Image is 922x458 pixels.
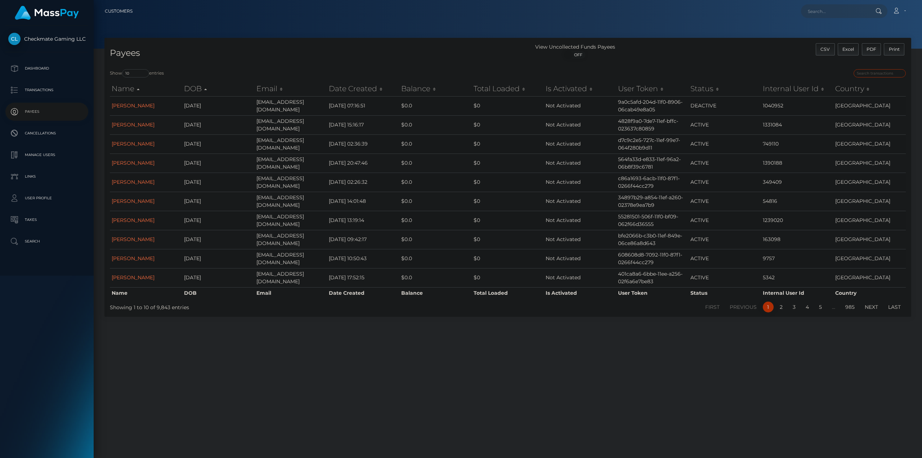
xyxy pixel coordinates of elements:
td: $0.0 [399,268,472,287]
td: [EMAIL_ADDRESS][DOMAIN_NAME] [255,211,327,230]
td: [GEOGRAPHIC_DATA] [833,134,906,154]
th: Country [833,287,906,299]
td: 4828f9a0-7de7-11ef-bffc-023637c80859 [616,115,689,134]
p: Cancellations [8,128,85,139]
button: PDF [862,43,881,55]
td: Not Activated [544,96,616,115]
td: [GEOGRAPHIC_DATA] [833,154,906,173]
th: Email [255,287,327,299]
td: $0.0 [399,192,472,211]
td: c86a1693-6acb-11f0-87f1-0266f44cc279 [616,173,689,192]
td: $0 [472,268,544,287]
td: [DATE] [182,249,255,268]
td: ACTIVE [689,268,761,287]
td: [DATE] [182,268,255,287]
td: $0 [472,230,544,249]
th: Is Activated: activate to sort column ascending [544,81,616,96]
td: $0 [472,134,544,154]
a: [PERSON_NAME] [112,121,155,128]
td: ACTIVE [689,134,761,154]
th: Name [110,287,182,299]
td: 5342 [761,268,833,287]
span: OFF [568,51,586,59]
p: Transactions [8,85,85,95]
td: 55281501-506f-11f0-bf09-062f66d36555 [616,211,689,230]
td: [GEOGRAPHIC_DATA] [833,211,906,230]
td: [GEOGRAPHIC_DATA] [833,96,906,115]
a: 1 [763,302,774,312]
a: [PERSON_NAME] [112,236,155,243]
p: Search [8,236,85,247]
td: [EMAIL_ADDRESS][DOMAIN_NAME] [255,96,327,115]
th: Country: activate to sort column ascending [833,81,906,96]
td: [DATE] [182,96,255,115]
a: [PERSON_NAME] [112,160,155,166]
span: Checkmate Gaming LLC [5,36,88,42]
td: [GEOGRAPHIC_DATA] [833,268,906,287]
td: DEACTIVE [689,96,761,115]
a: Manage Users [5,146,88,164]
td: Not Activated [544,115,616,134]
td: [DATE] 02:36:39 [327,134,399,154]
td: [EMAIL_ADDRESS][DOMAIN_NAME] [255,173,327,192]
td: ACTIVE [689,115,761,134]
td: Not Activated [544,268,616,287]
a: 2 [776,302,787,312]
th: Balance: activate to sort column ascending [399,81,472,96]
td: $0 [472,115,544,134]
td: Not Activated [544,230,616,249]
td: [DATE] [182,134,255,154]
a: [PERSON_NAME] [112,102,155,109]
td: Not Activated [544,192,616,211]
td: [EMAIL_ADDRESS][DOMAIN_NAME] [255,230,327,249]
a: Cancellations [5,124,88,142]
th: Date Created: activate to sort column ascending [327,81,399,96]
td: 1239020 [761,211,833,230]
th: Date Created [327,287,399,299]
td: $0.0 [399,154,472,173]
input: Search... [801,4,869,18]
a: [PERSON_NAME] [112,217,155,223]
td: $0 [472,96,544,115]
th: Is Activated [544,287,616,299]
td: ACTIVE [689,154,761,173]
th: User Token [616,287,689,299]
td: bfe2066b-c3b0-11ef-849e-06ce86a8d643 [616,230,689,249]
a: Payees [5,103,88,121]
td: $0.0 [399,230,472,249]
p: Dashboard [8,63,85,74]
a: Next [861,302,882,312]
td: 54816 [761,192,833,211]
td: Not Activated [544,154,616,173]
td: [DATE] [182,211,255,230]
td: [GEOGRAPHIC_DATA] [833,230,906,249]
button: Excel [838,43,859,55]
td: 749110 [761,134,833,154]
span: CSV [820,46,830,52]
th: Internal User Id [761,287,833,299]
td: $0.0 [399,211,472,230]
td: Not Activated [544,173,616,192]
td: $0.0 [399,96,472,115]
th: Name: activate to sort column ascending [110,81,182,96]
td: ACTIVE [689,211,761,230]
th: Email: activate to sort column ascending [255,81,327,96]
label: Show entries [110,69,164,77]
a: [PERSON_NAME] [112,198,155,204]
td: [GEOGRAPHIC_DATA] [833,115,906,134]
td: 9a0c5afd-204d-11f0-8906-06cab49e8a05 [616,96,689,115]
a: Dashboard [5,59,88,77]
a: Customers [105,4,133,19]
a: [PERSON_NAME] [112,274,155,281]
img: Checkmate Gaming LLC [8,33,21,45]
div: Showing 1 to 10 of 9,843 entries [110,301,435,311]
th: Total Loaded [472,287,544,299]
td: 1390188 [761,154,833,173]
td: [DATE] 14:01:48 [327,192,399,211]
td: $0 [472,211,544,230]
td: [EMAIL_ADDRESS][DOMAIN_NAME] [255,115,327,134]
td: [DATE] [182,115,255,134]
td: $0.0 [399,173,472,192]
td: 34897b29-a854-11ef-a260-02378e9ea7b9 [616,192,689,211]
td: 349409 [761,173,833,192]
